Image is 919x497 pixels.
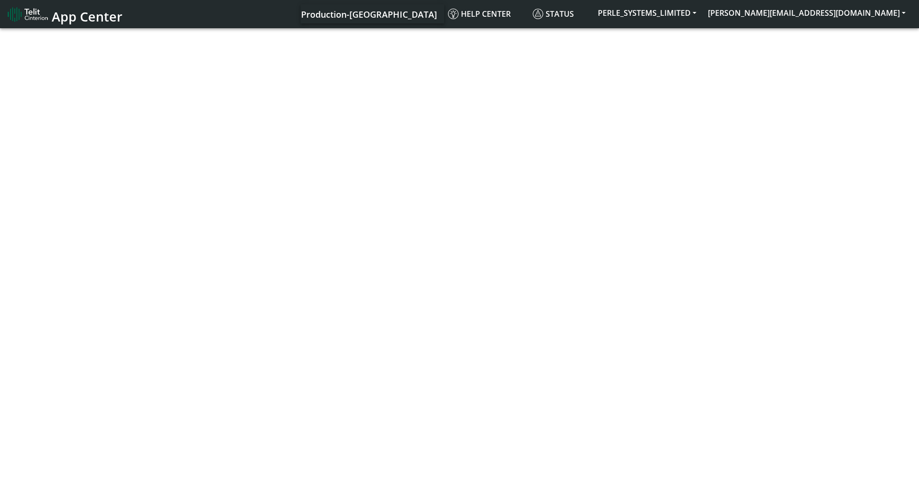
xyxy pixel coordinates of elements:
button: PERLE_SYSTEMS_LIMITED [592,4,702,22]
span: Production-[GEOGRAPHIC_DATA] [301,9,437,20]
button: [PERSON_NAME][EMAIL_ADDRESS][DOMAIN_NAME] [702,4,911,22]
a: Help center [444,4,529,23]
span: Status [533,9,574,19]
a: Your current platform instance [301,4,437,23]
span: Help center [448,9,511,19]
img: knowledge.svg [448,9,459,19]
span: App Center [52,8,123,25]
img: status.svg [533,9,543,19]
a: Status [529,4,592,23]
img: logo-telit-cinterion-gw-new.png [8,7,48,22]
a: App Center [8,4,121,24]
